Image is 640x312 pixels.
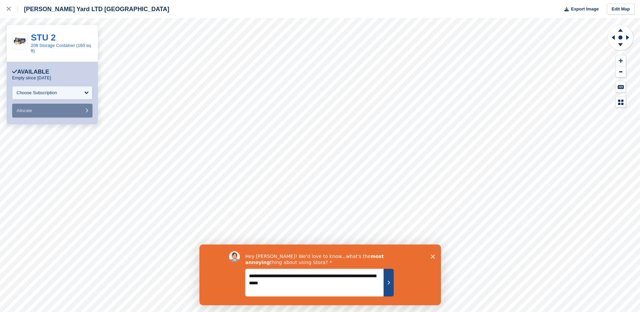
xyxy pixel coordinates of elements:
button: Map Legend [616,97,626,108]
p: Empty since [DATE] [12,75,51,81]
span: Export Image [571,6,599,12]
a: Edit Map [607,4,635,15]
div: [PERSON_NAME] Yard LTD [GEOGRAPHIC_DATA] [18,5,169,13]
img: 20-ft-container.jpg [12,36,27,47]
button: Keyboard Shortcuts [616,81,626,93]
button: Allocate [12,104,92,118]
a: 20ft Storage Container (160 sq ft) [31,43,91,53]
span: Allocate [17,108,32,113]
iframe: Survey by David from Stora [199,244,441,305]
div: Available [12,69,49,75]
button: Zoom In [616,55,626,67]
button: Zoom Out [616,67,626,78]
a: STU 2 [31,32,56,43]
button: Export Image [560,4,599,15]
div: Choose Subscription [17,89,57,96]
